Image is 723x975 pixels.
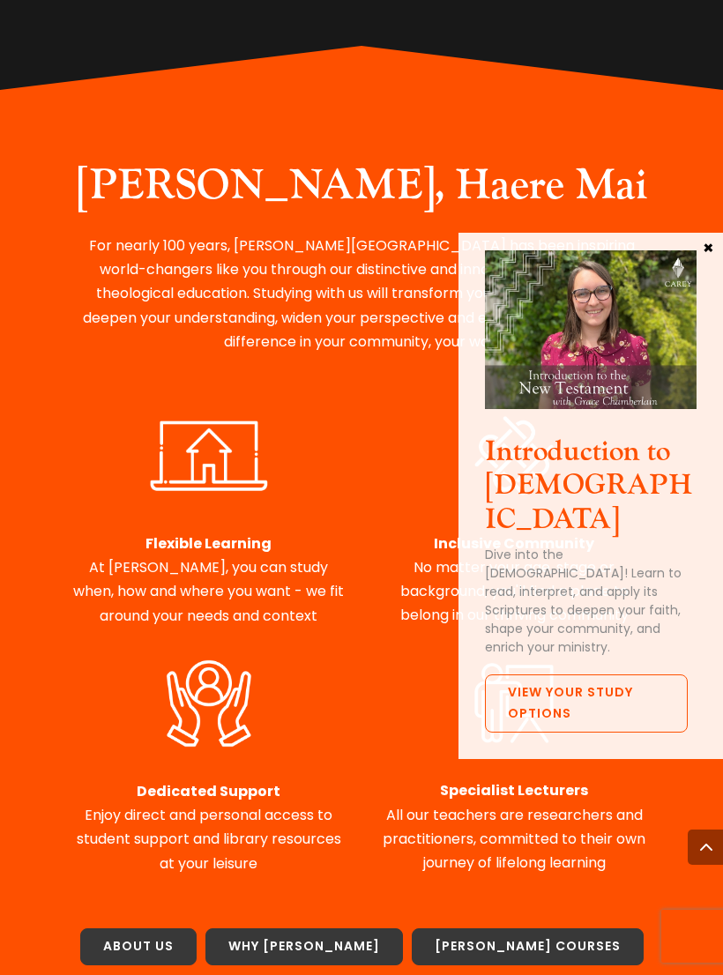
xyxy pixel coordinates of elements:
span: At [PERSON_NAME], you can study when, how and where you want - we fit around your needs and context [73,557,344,625]
p: Enjoy direct and personal access to student support and library resources at your leisure [72,779,346,875]
button: Close [699,239,717,255]
img: Expert Lecturers WHITE [432,654,596,753]
span: No matter your age, stage or background, you'll find a place to belong in our thriving community [400,557,629,625]
a: Intro to NT [485,394,697,414]
img: Diverse & Inclusive WHITE [432,406,596,505]
a: About Us [80,928,197,965]
h2: [PERSON_NAME], Haere Mai [72,160,651,220]
p: For nearly 100 years, [PERSON_NAME][GEOGRAPHIC_DATA] has been inspiring world-changers like you t... [72,234,651,354]
h3: Introduction to [DEMOGRAPHIC_DATA] [485,435,697,546]
a: Why [PERSON_NAME] [205,928,403,965]
img: Dedicated Support WHITE [131,654,287,753]
p: Dive into the [DEMOGRAPHIC_DATA]! Learn to read, interpret, and apply its Scriptures to deepen yo... [485,546,697,657]
strong: Flexible Learning [145,533,272,554]
a: [PERSON_NAME] Courses [412,928,644,965]
img: Intro to NT [485,250,697,409]
div: Page 1 [72,532,346,628]
img: Flexible Learning WHITE [127,406,291,505]
strong: Specialist Lecturers [440,780,588,800]
strong: Inclusive Community [434,533,594,554]
strong: Dedicated Support [137,781,280,801]
a: View Your Study Options [485,674,688,733]
div: Page 1 [377,532,651,628]
div: Page 1 [377,778,651,875]
p: All our teachers are researchers and practitioners, committed to their own journey of lifelong le... [377,778,651,875]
